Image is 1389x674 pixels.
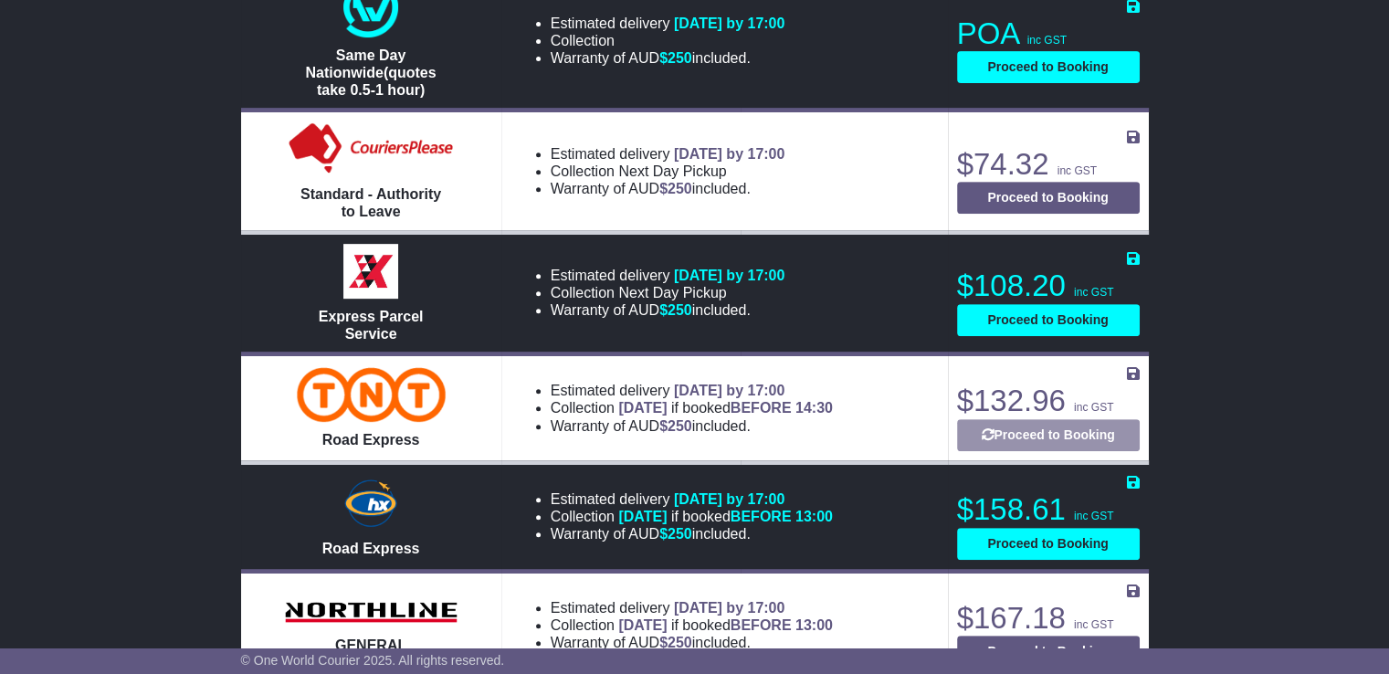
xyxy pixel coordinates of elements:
[668,526,692,542] span: 250
[795,617,833,633] span: 13:00
[674,16,785,31] span: [DATE] by 17:00
[551,267,785,284] li: Estimated delivery
[618,400,667,416] span: [DATE]
[1058,164,1097,177] span: inc GST
[551,399,833,416] li: Collection
[551,284,785,301] li: Collection
[241,653,505,668] span: © One World Courier 2025. All rights reserved.
[1074,286,1113,299] span: inc GST
[674,600,785,616] span: [DATE] by 17:00
[618,509,667,524] span: [DATE]
[618,285,726,300] span: Next Day Pickup
[674,491,785,507] span: [DATE] by 17:00
[659,526,692,542] span: $
[957,16,1140,52] p: POA
[551,382,833,399] li: Estimated delivery
[1074,618,1113,631] span: inc GST
[618,617,832,633] span: if booked
[674,383,785,398] span: [DATE] by 17:00
[957,51,1140,83] button: Proceed to Booking
[957,268,1140,304] p: $108.20
[300,186,441,219] span: Standard - Authority to Leave
[551,180,785,197] li: Warranty of AUD included.
[551,599,833,616] li: Estimated delivery
[957,419,1140,451] button: Proceed to Booking
[297,367,446,422] img: TNT Domestic: Road Express
[551,616,833,634] li: Collection
[343,244,398,299] img: Border Express: Express Parcel Service
[618,163,726,179] span: Next Day Pickup
[285,121,458,176] img: Couriers Please: Standard - Authority to Leave
[731,509,792,524] span: BEFORE
[668,302,692,318] span: 250
[668,635,692,650] span: 250
[668,50,692,66] span: 250
[659,50,692,66] span: $
[659,302,692,318] span: $
[322,432,420,448] span: Road Express
[674,146,785,162] span: [DATE] by 17:00
[957,146,1140,183] p: $74.32
[1074,401,1113,414] span: inc GST
[957,600,1140,637] p: $167.18
[957,383,1140,419] p: $132.96
[668,418,692,434] span: 250
[957,528,1140,560] button: Proceed to Booking
[306,47,437,98] span: Same Day Nationwide(quotes take 0.5-1 hour)
[731,617,792,633] span: BEFORE
[551,145,785,163] li: Estimated delivery
[319,309,424,342] span: Express Parcel Service
[668,181,692,196] span: 250
[618,509,832,524] span: if booked
[551,32,785,49] li: Collection
[618,400,832,416] span: if booked
[322,541,420,556] span: Road Express
[659,635,692,650] span: $
[551,490,833,508] li: Estimated delivery
[341,476,401,531] img: Hunter Express: Road Express
[551,301,785,319] li: Warranty of AUD included.
[957,182,1140,214] button: Proceed to Booking
[1027,34,1067,47] span: inc GST
[795,509,833,524] span: 13:00
[551,15,785,32] li: Estimated delivery
[731,400,792,416] span: BEFORE
[551,634,833,651] li: Warranty of AUD included.
[1074,510,1113,522] span: inc GST
[618,617,667,633] span: [DATE]
[674,268,785,283] span: [DATE] by 17:00
[957,636,1140,668] button: Proceed to Booking
[335,637,406,653] span: GENERAL
[279,596,462,627] img: Northline Distribution: GENERAL
[795,400,833,416] span: 14:30
[551,163,785,180] li: Collection
[659,181,692,196] span: $
[957,304,1140,336] button: Proceed to Booking
[551,49,785,67] li: Warranty of AUD included.
[551,525,833,542] li: Warranty of AUD included.
[659,418,692,434] span: $
[957,491,1140,528] p: $158.61
[551,508,833,525] li: Collection
[551,417,833,435] li: Warranty of AUD included.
